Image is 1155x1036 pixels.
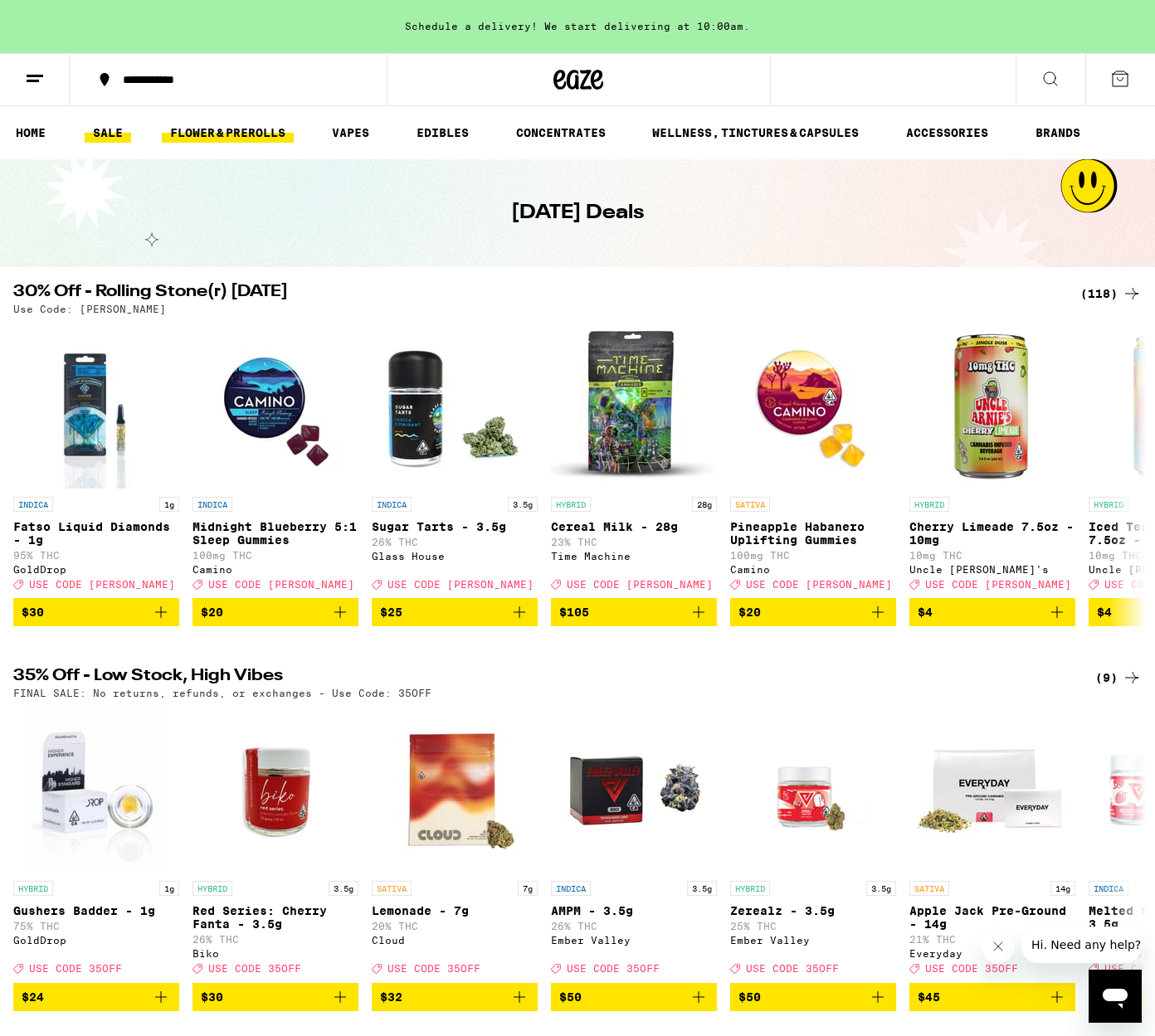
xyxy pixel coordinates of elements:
div: Glass House [372,551,538,562]
p: HYBRID [909,497,949,512]
p: HYBRID [1089,497,1128,512]
p: 26% THC [551,921,717,931]
a: Open page for Midnight Blueberry 5:1 Sleep Gummies from Camino [192,323,358,598]
span: USE CODE 35OFF [387,964,480,975]
p: 1g [159,497,179,512]
p: Gushers Badder - 1g [13,904,179,917]
span: $4 [1097,606,1112,619]
button: Add to bag [730,598,896,626]
iframe: Button to launch messaging window [1089,970,1142,1023]
p: 7g [518,881,538,896]
button: Add to bag [372,983,538,1011]
span: USE CODE [PERSON_NAME] [925,579,1071,590]
span: USE CODE [PERSON_NAME] [208,579,354,590]
button: Add to bag [192,983,358,1011]
img: GoldDrop - Gushers Badder - 1g [27,707,164,873]
span: $25 [380,606,402,619]
a: Open page for Lemonade - 7g from Cloud [372,707,538,982]
div: Camino [730,564,896,575]
span: $30 [22,606,44,619]
a: (118) [1080,284,1142,304]
span: USE CODE 35OFF [746,964,839,975]
span: USE CODE [PERSON_NAME] [387,579,534,590]
img: Cloud - Lemonade - 7g [372,707,538,873]
h2: 30% Off - Rolling Stone(r) [DATE] [13,284,1060,304]
h2: 35% Off - Low Stock, High Vibes [13,668,1060,688]
div: Uncle [PERSON_NAME]'s [909,564,1075,575]
p: 26% THC [372,537,538,547]
span: USE CODE [PERSON_NAME] [746,579,892,590]
a: Open page for Gushers Badder - 1g from GoldDrop [13,707,179,982]
p: HYBRID [730,881,770,896]
a: WELLNESS, TINCTURES & CAPSULES [644,123,867,143]
span: USE CODE 35OFF [925,964,1018,975]
button: Add to bag [730,983,896,1011]
div: Cloud [372,935,538,946]
p: SATIVA [372,881,412,896]
img: Ember Valley - AMPM - 3.5g [551,707,717,873]
p: HYBRID [13,881,53,896]
p: FINAL SALE: No returns, refunds, or exchanges - Use Code: 35OFF [13,688,431,698]
p: 1g [159,881,179,896]
a: Open page for Zerealz - 3.5g from Ember Valley [730,707,896,982]
div: GoldDrop [13,935,179,946]
a: Open page for Sugar Tarts - 3.5g from Glass House [372,323,538,598]
p: AMPM - 3.5g [551,904,717,917]
p: Apple Jack Pre-Ground - 14g [909,904,1075,931]
div: Everyday [909,948,1075,959]
img: Ember Valley - Zerealz - 3.5g [730,707,896,873]
p: 75% THC [13,921,179,931]
a: HOME [7,123,54,143]
button: Add to bag [372,598,538,626]
img: Everyday - Apple Jack Pre-Ground - 14g [909,707,1075,873]
p: SATIVA [730,497,770,512]
iframe: Message from company [1021,927,1142,963]
div: Camino [192,564,358,575]
button: Add to bag [909,598,1075,626]
span: USE CODE [PERSON_NAME] [567,579,713,590]
p: 3.5g [329,881,358,896]
div: Ember Valley [730,935,896,946]
p: SATIVA [909,881,949,896]
p: 14g [1050,881,1075,896]
span: $50 [738,990,761,1004]
a: Open page for Red Series: Cherry Fanta - 3.5g from Biko [192,707,358,982]
button: Add to bag [551,598,717,626]
p: 28g [692,497,717,512]
img: Uncle Arnie's - Cherry Limeade 7.5oz - 10mg [909,323,1075,489]
p: 3.5g [687,881,717,896]
p: Zerealz - 3.5g [730,904,896,917]
span: USE CODE 35OFF [208,964,301,975]
p: INDICA [372,497,412,512]
a: Open page for AMPM - 3.5g from Ember Valley [551,707,717,982]
p: INDICA [192,497,232,512]
p: Use Code: [PERSON_NAME] [13,304,166,314]
p: 26% THC [192,934,358,945]
a: Open page for Fatso Liquid Diamonds - 1g from GoldDrop [13,323,179,598]
p: INDICA [551,881,591,896]
iframe: Close message [982,930,1015,963]
span: USE CODE 35OFF [29,964,122,975]
p: 3.5g [508,497,538,512]
span: $20 [201,606,223,619]
span: $32 [380,990,402,1004]
a: Open page for Apple Jack Pre-Ground - 14g from Everyday [909,707,1075,982]
div: Time Machine [551,551,717,562]
p: INDICA [13,497,53,512]
span: $24 [22,990,44,1004]
p: 21% THC [909,934,1075,945]
p: INDICA [1089,881,1128,896]
h1: [DATE] Deals [511,199,644,227]
span: USE CODE [PERSON_NAME] [29,579,175,590]
span: $4 [918,606,933,619]
p: Sugar Tarts - 3.5g [372,520,538,533]
img: GoldDrop - Fatso Liquid Diamonds - 1g [30,323,163,489]
p: 20% THC [372,921,538,931]
div: GoldDrop [13,564,179,575]
button: Add to bag [192,598,358,626]
div: Biko [192,948,358,959]
a: (9) [1095,668,1142,688]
